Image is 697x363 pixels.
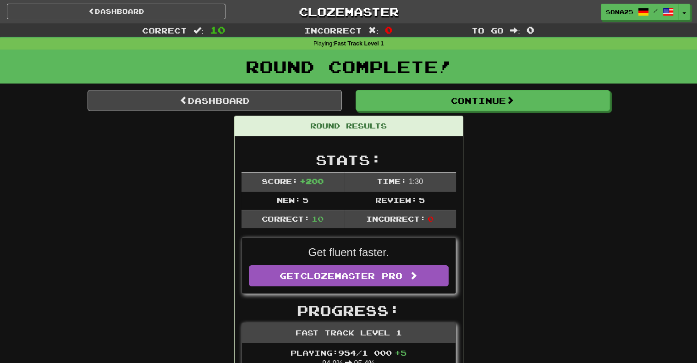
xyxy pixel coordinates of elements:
[241,303,456,318] h2: Progress:
[334,40,384,47] strong: Fast Track Level 1
[3,57,694,76] h1: Round Complete!
[291,348,406,357] span: Playing: 954 / 1 000
[239,4,458,20] a: Clozemaster
[242,323,456,343] div: Fast Track Level 1
[377,177,406,185] span: Time:
[88,90,342,111] a: Dashboard
[375,195,417,204] span: Review:
[472,26,504,35] span: To go
[606,8,633,16] span: Sona25
[7,4,225,19] a: Dashboard
[300,271,402,281] span: Clozemaster Pro
[235,116,463,136] div: Round Results
[249,245,449,260] p: Get fluent faster.
[302,195,308,204] span: 5
[366,214,426,223] span: Incorrect:
[312,214,324,223] span: 10
[395,348,406,357] span: + 5
[510,27,520,34] span: :
[262,214,309,223] span: Correct:
[300,177,324,185] span: + 200
[385,24,393,35] span: 0
[428,214,434,223] span: 0
[527,24,534,35] span: 0
[601,4,679,20] a: Sona25 /
[277,195,301,204] span: New:
[419,195,425,204] span: 5
[262,177,297,185] span: Score:
[368,27,379,34] span: :
[210,24,225,35] span: 10
[241,152,456,168] h2: Stats:
[193,27,203,34] span: :
[653,7,658,14] span: /
[304,26,362,35] span: Incorrect
[356,90,610,111] button: Continue
[409,178,423,185] span: 1 : 30
[142,26,187,35] span: Correct
[249,265,449,286] a: GetClozemaster Pro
